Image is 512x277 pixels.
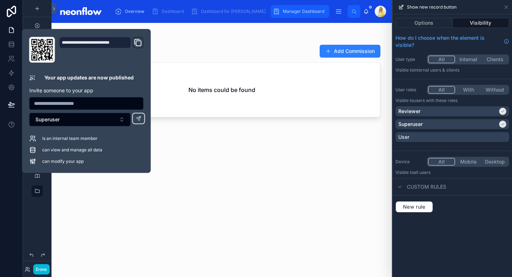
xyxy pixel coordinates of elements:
p: Visible to [395,67,509,73]
span: is an internal team member [42,136,98,141]
span: Show new record button [407,4,457,10]
button: Done [33,264,49,274]
label: User type [395,57,424,62]
label: Device [395,159,424,165]
a: Overview [113,5,149,18]
button: Mobile [455,158,482,166]
button: All [428,55,455,63]
button: Clients [482,55,508,63]
span: all users [414,170,430,175]
button: Select Button [29,113,131,126]
p: Superuser [398,121,423,128]
span: Manager Dashboard [283,9,324,14]
button: All [428,86,455,94]
a: Manager Dashboard [271,5,329,18]
span: Dashboard [162,9,184,14]
button: Visibility [453,18,509,28]
span: Overview [125,9,144,14]
div: Domain and Custom Link [59,37,144,63]
p: Reviewer [398,108,420,115]
p: User [398,133,409,141]
button: All [428,158,455,166]
p: Your app updates are now published [44,74,134,81]
button: Add Commission [320,45,380,58]
button: New rule [395,201,433,213]
button: Options [395,18,453,28]
a: How do I choose when the element is visible? [395,34,509,49]
button: Without [482,86,508,94]
span: New rule [400,204,428,210]
label: User roles [395,87,424,93]
img: App logo [57,6,104,17]
span: Custom rules [407,183,446,190]
a: Dashboard [149,5,189,18]
span: Superuser [35,116,60,123]
p: Visible to [395,98,509,103]
span: can modify your app [42,159,84,164]
h2: No items could be found [188,86,255,94]
p: Invite someone to your app [29,87,144,94]
span: How do I choose when the element is visible? [395,34,501,49]
span: can view and manage all data [42,147,102,153]
button: With [455,86,482,94]
span: Users with these roles [414,98,458,103]
button: Internal [455,55,482,63]
div: scrollable content [110,4,348,19]
span: Dashboard for [PERSON_NAME] [201,9,266,14]
p: Visible to [395,170,509,175]
button: Desktop [482,158,508,166]
a: Dashboard for [PERSON_NAME] [189,5,271,18]
span: Internal users & clients [414,67,459,73]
